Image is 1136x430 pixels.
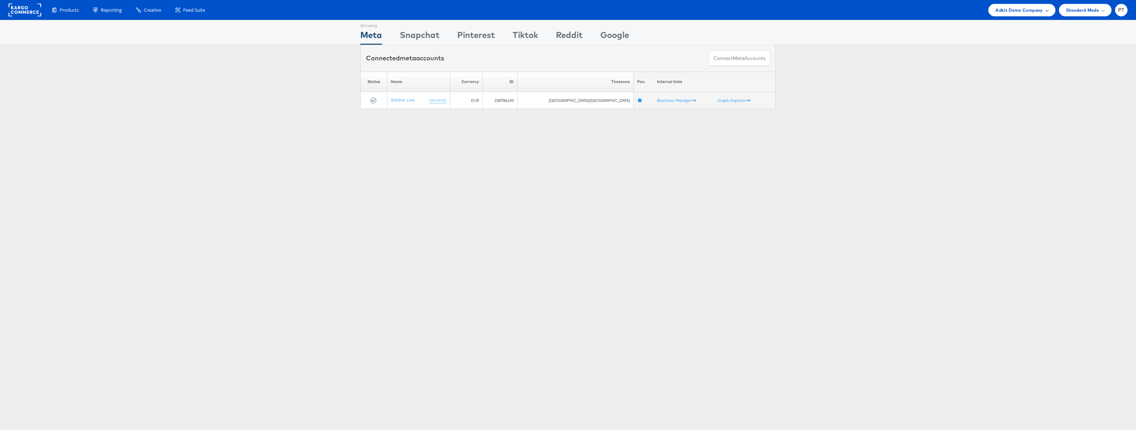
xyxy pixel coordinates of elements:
div: Google [600,29,629,45]
span: Creative [144,7,161,13]
th: Status [361,72,387,92]
div: Pinterest [457,29,495,45]
td: 238786143 [482,92,517,109]
span: meta [400,54,416,62]
td: [GEOGRAPHIC_DATA]/[GEOGRAPHIC_DATA] [518,92,634,109]
a: Business Manager [657,98,696,103]
span: Standard Mode [1066,6,1099,14]
div: Tiktok [513,29,538,45]
span: Reporting [101,7,122,13]
a: Graph Explorer [717,98,750,103]
th: Timezone [518,72,634,92]
th: Currency [450,72,482,92]
div: Connected accounts [366,54,444,63]
div: Reddit [556,29,583,45]
td: EUR [450,92,482,109]
span: Products [60,7,79,13]
th: ID [482,72,517,92]
button: ConnectmetaAccounts [709,50,770,66]
span: Feed Suite [183,7,205,13]
span: meta [733,55,744,62]
span: PT [1118,8,1125,12]
div: Meta [360,29,382,45]
div: Showing [360,20,382,29]
span: Adkit Demo Company [995,6,1043,14]
a: Stitcher Live [391,97,415,103]
a: (rename) [430,97,446,103]
th: Name [387,72,450,92]
div: Snapchat [400,29,439,45]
